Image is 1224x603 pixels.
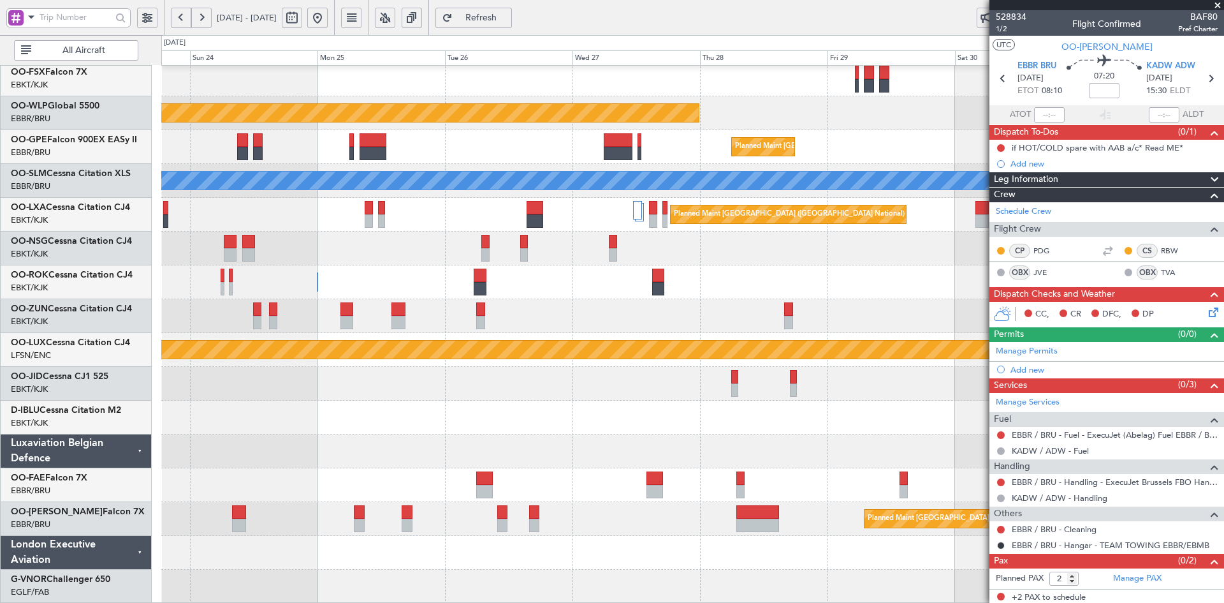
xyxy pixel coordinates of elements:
[674,205,905,224] div: Planned Maint [GEOGRAPHIC_DATA] ([GEOGRAPHIC_DATA] National)
[1161,245,1190,257] a: RBW
[994,125,1058,140] span: Dispatch To-Dos
[11,473,87,482] a: OO-FAEFalcon 7X
[11,372,108,381] a: OO-JIDCessna CJ1 525
[1017,72,1044,85] span: [DATE]
[11,214,48,226] a: EBKT/KJK
[11,237,132,246] a: OO-NSGCessna Citation CJ4
[1017,85,1038,98] span: ETOT
[1033,267,1062,278] a: JVE
[11,271,48,279] span: OO-ROK
[14,40,138,61] button: All Aircraft
[11,135,47,144] span: OO-GPE
[1012,493,1107,503] a: KADW / ADW - Handling
[1010,108,1031,121] span: ATOT
[1178,327,1197,341] span: (0/0)
[1012,429,1218,440] a: EBBR / BRU - Fuel - ExecuJet (Abelag) Fuel EBBR / BRU
[1146,85,1167,98] span: 15:30
[11,68,87,77] a: OO-FSXFalcon 7X
[1146,60,1195,73] span: KADW ADW
[1178,125,1197,138] span: (0/1)
[996,205,1051,218] a: Schedule Crew
[1009,244,1030,258] div: CP
[317,50,445,66] div: Mon 25
[11,169,131,178] a: OO-SLMCessna Citation XLS
[1010,364,1218,375] div: Add new
[1113,572,1162,585] a: Manage PAX
[1178,10,1218,24] span: BAF80
[445,50,572,66] div: Tue 26
[11,203,130,212] a: OO-LXACessna Citation CJ4
[11,304,132,313] a: OO-ZUNCessna Citation CJ4
[11,135,137,144] a: OO-GPEFalcon 900EX EASy II
[994,287,1115,302] span: Dispatch Checks and Weather
[11,79,48,91] a: EBKT/KJK
[1137,244,1158,258] div: CS
[11,338,46,347] span: OO-LUX
[994,188,1016,202] span: Crew
[1061,40,1153,54] span: OO-[PERSON_NAME]
[1142,308,1154,321] span: DP
[1017,60,1056,73] span: EBBR BRU
[955,50,1082,66] div: Sat 30
[996,24,1026,34] span: 1/2
[1094,70,1114,83] span: 07:20
[1072,17,1141,31] div: Flight Confirmed
[11,586,49,598] a: EGLF/FAB
[868,509,1098,528] div: Planned Maint [GEOGRAPHIC_DATA] ([GEOGRAPHIC_DATA] National)
[1178,24,1218,34] span: Pref Charter
[1178,378,1197,391] span: (0/3)
[1010,158,1218,169] div: Add new
[11,304,48,313] span: OO-ZUN
[11,147,50,158] a: EBBR/BRU
[700,50,827,66] div: Thu 28
[1033,245,1062,257] a: PDG
[1035,308,1049,321] span: CC,
[994,327,1024,342] span: Permits
[34,46,134,55] span: All Aircraft
[11,350,51,361] a: LFSN/ENC
[11,406,40,415] span: D-IBLU
[11,316,48,327] a: EBKT/KJK
[993,39,1015,50] button: UTC
[1170,85,1190,98] span: ELDT
[994,172,1058,187] span: Leg Information
[994,459,1030,474] span: Handling
[1009,265,1030,279] div: OBX
[11,485,50,496] a: EBBR/BRU
[11,271,133,279] a: OO-ROKCessna Citation CJ4
[996,10,1026,24] span: 528834
[1183,108,1204,121] span: ALDT
[435,8,512,28] button: Refresh
[164,38,186,48] div: [DATE]
[11,372,43,381] span: OO-JID
[1034,107,1065,123] input: --:--
[11,338,130,347] a: OO-LUXCessna Citation CJ4
[994,412,1011,427] span: Fuel
[1137,265,1158,279] div: OBX
[11,417,48,429] a: EBKT/KJK
[11,383,48,395] a: EBKT/KJK
[1178,554,1197,567] span: (0/2)
[994,507,1022,521] span: Others
[1012,445,1089,456] a: KADW / ADW - Fuel
[1161,267,1190,278] a: TVA
[1042,85,1062,98] span: 08:10
[827,50,955,66] div: Fri 29
[455,13,507,22] span: Refresh
[735,137,966,156] div: Planned Maint [GEOGRAPHIC_DATA] ([GEOGRAPHIC_DATA] National)
[1012,142,1183,153] div: if HOT/COLD spare with AAB a/c* Read ME*
[11,575,47,584] span: G-VNOR
[1012,524,1096,535] a: EBBR / BRU - Cleaning
[996,345,1058,358] a: Manage Permits
[217,12,277,24] span: [DATE] - [DATE]
[996,396,1060,409] a: Manage Services
[11,203,46,212] span: OO-LXA
[11,575,110,584] a: G-VNORChallenger 650
[11,406,121,415] a: D-IBLUCessna Citation M2
[994,222,1041,237] span: Flight Crew
[40,8,112,27] input: Trip Number
[996,572,1044,585] label: Planned PAX
[11,169,47,178] span: OO-SLM
[994,554,1008,569] span: Pax
[1012,477,1218,488] a: EBBR / BRU - Handling - ExecuJet Brussels FBO Handling Abelag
